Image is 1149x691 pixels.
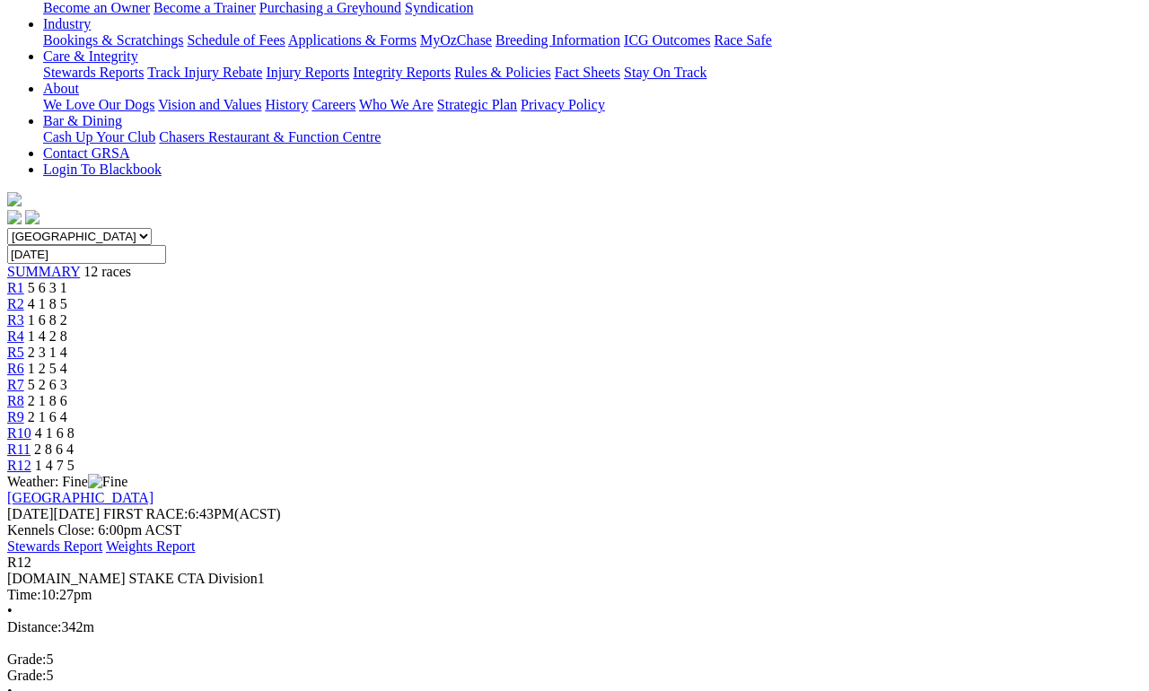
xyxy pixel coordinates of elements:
a: R8 [7,393,24,408]
a: [GEOGRAPHIC_DATA] [7,490,153,505]
div: [DOMAIN_NAME] STAKE CTA Division1 [7,571,1142,587]
a: Rules & Policies [454,65,551,80]
a: R7 [7,377,24,392]
a: SUMMARY [7,264,80,279]
div: Industry [43,32,1142,48]
span: 5 6 3 1 [28,280,67,295]
div: Bar & Dining [43,129,1142,145]
span: [DATE] [7,506,100,521]
span: 1 4 7 5 [35,458,75,473]
input: Select date [7,245,166,264]
a: Integrity Reports [353,65,451,80]
div: About [43,97,1142,113]
span: 2 1 8 6 [28,393,67,408]
a: Schedule of Fees [187,32,285,48]
a: Vision and Values [158,97,261,112]
a: Race Safe [714,32,771,48]
a: R5 [7,345,24,360]
a: Track Injury Rebate [147,65,262,80]
a: Stay On Track [624,65,706,80]
a: R10 [7,425,31,441]
a: History [265,97,308,112]
div: Kennels Close: 6:00pm ACST [7,522,1142,538]
a: Bar & Dining [43,113,122,128]
span: 5 2 6 3 [28,377,67,392]
div: 5 [7,668,1142,684]
a: We Love Our Dogs [43,97,154,112]
a: ICG Outcomes [624,32,710,48]
a: Careers [311,97,355,112]
a: Stewards Reports [43,65,144,80]
div: 10:27pm [7,587,1142,603]
img: twitter.svg [25,210,39,224]
span: Grade: [7,668,47,683]
a: MyOzChase [420,32,492,48]
span: 4 1 8 5 [28,296,67,311]
a: R1 [7,280,24,295]
span: FIRST RACE: [103,506,188,521]
a: Privacy Policy [521,97,605,112]
a: Breeding Information [496,32,620,48]
a: Stewards Report [7,538,102,554]
span: Time: [7,587,41,602]
a: About [43,81,79,96]
a: R4 [7,328,24,344]
a: Chasers Restaurant & Function Centre [159,129,381,144]
span: 2 8 6 4 [34,442,74,457]
span: 4 1 6 8 [35,425,75,441]
span: 12 races [83,264,131,279]
a: R3 [7,312,24,328]
span: 1 2 5 4 [28,361,67,376]
span: • [7,603,13,618]
a: Strategic Plan [437,97,517,112]
a: R2 [7,296,24,311]
a: R6 [7,361,24,376]
img: Fine [88,474,127,490]
span: Weather: Fine [7,474,127,489]
a: Applications & Forms [288,32,417,48]
a: Cash Up Your Club [43,129,155,144]
a: R9 [7,409,24,424]
div: 342m [7,619,1142,635]
span: 2 3 1 4 [28,345,67,360]
a: R12 [7,458,31,473]
div: Care & Integrity [43,65,1142,81]
span: R12 [7,555,31,570]
span: [DATE] [7,506,54,521]
a: Industry [43,16,91,31]
span: 1 6 8 2 [28,312,67,328]
a: Weights Report [106,538,196,554]
a: Login To Blackbook [43,162,162,177]
span: Distance: [7,619,61,634]
a: Bookings & Scratchings [43,32,183,48]
img: logo-grsa-white.png [7,192,22,206]
a: Who We Are [359,97,434,112]
a: Injury Reports [266,65,349,80]
a: R11 [7,442,31,457]
a: Contact GRSA [43,145,129,161]
div: 5 [7,652,1142,668]
img: facebook.svg [7,210,22,224]
a: Care & Integrity [43,48,138,64]
span: 1 4 2 8 [28,328,67,344]
span: Grade: [7,652,47,667]
span: 2 1 6 4 [28,409,67,424]
span: 6:43PM(ACST) [103,506,281,521]
a: Fact Sheets [555,65,620,80]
